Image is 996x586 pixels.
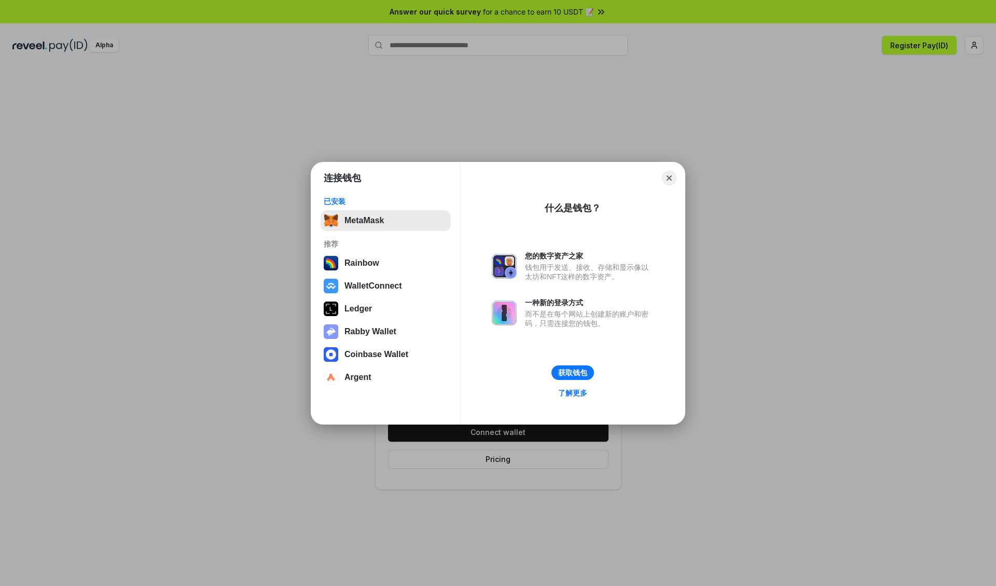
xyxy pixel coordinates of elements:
[321,276,451,296] button: WalletConnect
[558,368,587,377] div: 获取钱包
[324,239,448,249] div: 推荐
[324,256,338,270] img: svg+xml,%3Csvg%20width%3D%22120%22%20height%3D%22120%22%20viewBox%3D%220%200%20120%20120%22%20fil...
[551,365,594,380] button: 获取钱包
[525,309,654,328] div: 而不是在每个网站上创建新的账户和密码，只需连接您的钱包。
[492,254,517,279] img: svg+xml,%3Csvg%20xmlns%3D%22http%3A%2F%2Fwww.w3.org%2F2000%2Fsvg%22%20fill%3D%22none%22%20viewBox...
[344,304,372,314] div: Ledger
[324,213,338,228] img: svg+xml,%3Csvg%20fill%3D%22none%22%20height%3D%2233%22%20viewBox%3D%220%200%2035%2033%22%20width%...
[344,327,396,336] div: Rabby Wallet
[344,216,384,225] div: MetaMask
[525,298,654,307] div: 一种新的登录方式
[321,321,451,342] button: Rabby Wallet
[558,388,587,398] div: 了解更多
[324,197,448,206] div: 已安装
[344,258,379,268] div: Rainbow
[324,370,338,385] img: svg+xml,%3Csvg%20width%3D%2228%22%20height%3D%2228%22%20viewBox%3D%220%200%2028%2028%22%20fill%3D...
[552,386,593,400] a: 了解更多
[324,172,361,184] h1: 连接钱包
[662,171,676,185] button: Close
[344,350,408,359] div: Coinbase Wallet
[492,301,517,325] img: svg+xml,%3Csvg%20xmlns%3D%22http%3A%2F%2Fwww.w3.org%2F2000%2Fsvg%22%20fill%3D%22none%22%20viewBox...
[525,263,654,281] div: 钱包用于发送、接收、存储和显示像以太坊和NFT这样的数字资产。
[321,210,451,231] button: MetaMask
[525,251,654,261] div: 您的数字资产之家
[324,324,338,339] img: svg+xml,%3Csvg%20xmlns%3D%22http%3A%2F%2Fwww.w3.org%2F2000%2Fsvg%22%20fill%3D%22none%22%20viewBox...
[324,279,338,293] img: svg+xml,%3Csvg%20width%3D%2228%22%20height%3D%2228%22%20viewBox%3D%220%200%2028%2028%22%20fill%3D...
[545,202,601,214] div: 什么是钱包？
[344,373,371,382] div: Argent
[321,253,451,274] button: Rainbow
[324,302,338,316] img: svg+xml,%3Csvg%20xmlns%3D%22http%3A%2F%2Fwww.w3.org%2F2000%2Fsvg%22%20width%3D%2228%22%20height%3...
[321,344,451,365] button: Coinbase Wallet
[321,367,451,388] button: Argent
[344,281,402,291] div: WalletConnect
[324,347,338,362] img: svg+xml,%3Csvg%20width%3D%2228%22%20height%3D%2228%22%20viewBox%3D%220%200%2028%2028%22%20fill%3D...
[321,298,451,319] button: Ledger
